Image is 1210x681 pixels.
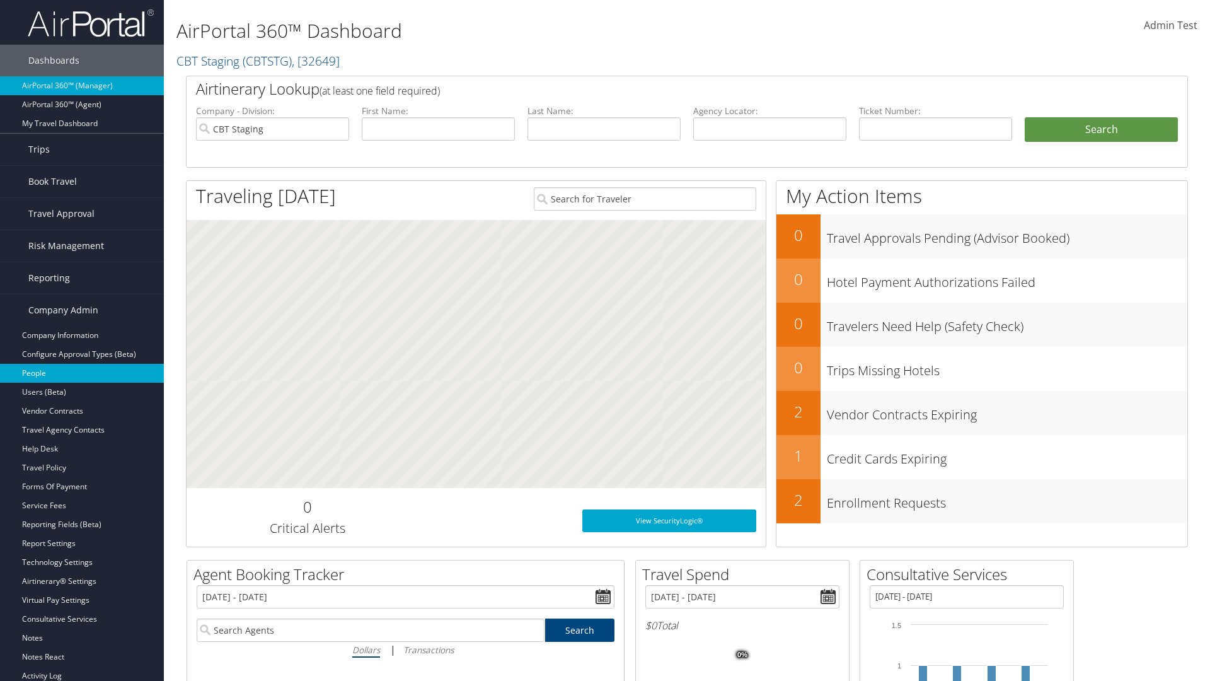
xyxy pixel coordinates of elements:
a: 2Vendor Contracts Expiring [776,391,1187,435]
h2: Consultative Services [867,564,1073,585]
tspan: 1.5 [892,622,901,629]
span: $0 [645,619,657,632]
h3: Trips Missing Hotels [827,356,1187,380]
input: Search for Traveler [534,187,756,211]
a: 0Travel Approvals Pending (Advisor Booked) [776,214,1187,259]
a: View SecurityLogic® [582,509,756,532]
a: 0Hotel Payment Authorizations Failed [776,259,1187,303]
h2: 0 [776,357,821,378]
h2: 1 [776,445,821,467]
h3: Travel Approvals Pending (Advisor Booked) [827,223,1187,247]
h3: Enrollment Requests [827,488,1187,512]
h2: 0 [776,313,821,334]
label: Agency Locator: [693,105,846,117]
a: Admin Test [1144,6,1197,45]
h6: Total [645,619,839,632]
h2: Airtinerary Lookup [196,78,1095,100]
span: Book Travel [28,166,77,197]
span: Travel Approval [28,198,95,230]
label: Ticket Number: [859,105,1012,117]
h3: Vendor Contracts Expiring [827,400,1187,424]
a: 0Travelers Need Help (Safety Check) [776,303,1187,347]
a: 1Credit Cards Expiring [776,435,1187,479]
i: Transactions [403,644,454,656]
i: Dollars [352,644,380,656]
span: Company Admin [28,294,98,326]
div: | [197,642,614,658]
a: 2Enrollment Requests [776,479,1187,523]
tspan: 0% [737,651,747,659]
a: Search [545,619,615,642]
h1: AirPortal 360™ Dashboard [176,18,857,44]
label: Last Name: [527,105,681,117]
h2: 2 [776,401,821,422]
label: First Name: [362,105,515,117]
span: , [ 32649 ] [292,52,340,69]
span: Risk Management [28,230,104,262]
input: Search Agents [197,619,544,642]
h3: Hotel Payment Authorizations Failed [827,267,1187,291]
label: Company - Division: [196,105,349,117]
h1: Traveling [DATE] [196,183,336,209]
tspan: 1 [897,662,901,670]
span: Dashboards [28,45,79,76]
h3: Credit Cards Expiring [827,444,1187,468]
h2: 0 [196,496,418,518]
span: Trips [28,134,50,165]
a: 0Trips Missing Hotels [776,347,1187,391]
button: Search [1025,117,1178,143]
h3: Travelers Need Help (Safety Check) [827,311,1187,335]
h3: Critical Alerts [196,520,418,537]
h2: 2 [776,489,821,511]
img: airportal-logo.png [28,8,154,38]
span: Reporting [28,262,70,294]
h2: 0 [776,269,821,290]
span: Admin Test [1144,18,1197,32]
h2: 0 [776,224,821,246]
h1: My Action Items [776,183,1187,209]
span: ( CBTSTG ) [243,52,292,69]
h2: Travel Spend [642,564,849,585]
a: CBT Staging [176,52,340,69]
span: (at least one field required) [320,84,440,98]
h2: Agent Booking Tracker [193,564,624,585]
